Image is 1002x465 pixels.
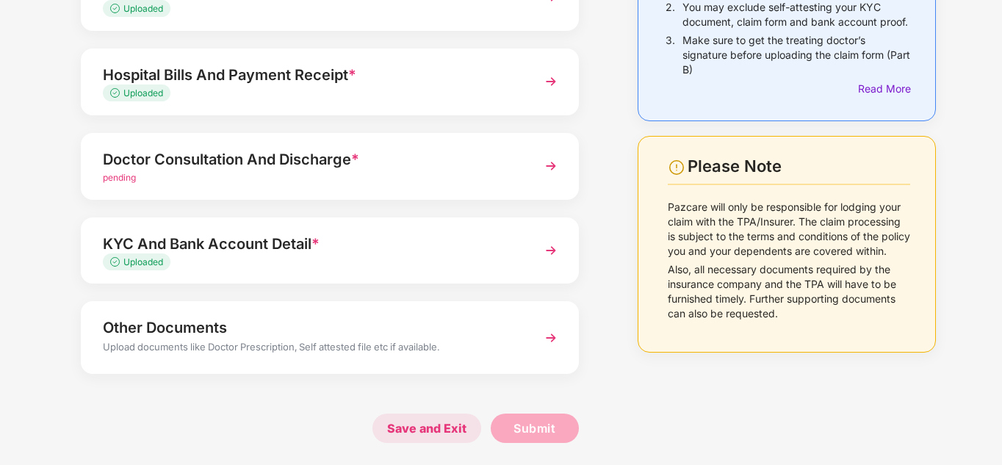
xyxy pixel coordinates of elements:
[491,414,579,443] button: Submit
[668,262,911,321] p: Also, all necessary documents required by the insurance company and the TPA will have to be furni...
[538,325,564,351] img: svg+xml;base64,PHN2ZyBpZD0iTmV4dCIgeG1sbnM9Imh0dHA6Ly93d3cudzMub3JnLzIwMDAvc3ZnIiB3aWR0aD0iMzYiIG...
[123,87,163,98] span: Uploaded
[103,339,519,358] div: Upload documents like Doctor Prescription, Self attested file etc if available.
[538,68,564,95] img: svg+xml;base64,PHN2ZyBpZD0iTmV4dCIgeG1sbnM9Imh0dHA6Ly93d3cudzMub3JnLzIwMDAvc3ZnIiB3aWR0aD0iMzYiIG...
[103,172,136,183] span: pending
[666,33,675,77] p: 3.
[538,153,564,179] img: svg+xml;base64,PHN2ZyBpZD0iTmV4dCIgeG1sbnM9Imh0dHA6Ly93d3cudzMub3JnLzIwMDAvc3ZnIiB3aWR0aD0iMzYiIG...
[668,159,685,176] img: svg+xml;base64,PHN2ZyBpZD0iV2FybmluZ18tXzI0eDI0IiBkYXRhLW5hbWU9Ildhcm5pbmcgLSAyNHgyNCIgeG1sbnM9Im...
[103,316,519,339] div: Other Documents
[110,257,123,267] img: svg+xml;base64,PHN2ZyB4bWxucz0iaHR0cDovL3d3dy53My5vcmcvMjAwMC9zdmciIHdpZHRoPSIxMy4zMzMiIGhlaWdodD...
[110,88,123,98] img: svg+xml;base64,PHN2ZyB4bWxucz0iaHR0cDovL3d3dy53My5vcmcvMjAwMC9zdmciIHdpZHRoPSIxMy4zMzMiIGhlaWdodD...
[372,414,481,443] span: Save and Exit
[103,148,519,171] div: Doctor Consultation And Discharge
[668,200,911,259] p: Pazcare will only be responsible for lodging your claim with the TPA/Insurer. The claim processin...
[110,4,123,13] img: svg+xml;base64,PHN2ZyB4bWxucz0iaHR0cDovL3d3dy53My5vcmcvMjAwMC9zdmciIHdpZHRoPSIxMy4zMzMiIGhlaWdodD...
[103,63,519,87] div: Hospital Bills And Payment Receipt
[682,33,910,77] p: Make sure to get the treating doctor’s signature before uploading the claim form (Part B)
[123,3,163,14] span: Uploaded
[858,81,910,97] div: Read More
[103,232,519,256] div: KYC And Bank Account Detail
[123,256,163,267] span: Uploaded
[688,156,910,176] div: Please Note
[538,237,564,264] img: svg+xml;base64,PHN2ZyBpZD0iTmV4dCIgeG1sbnM9Imh0dHA6Ly93d3cudzMub3JnLzIwMDAvc3ZnIiB3aWR0aD0iMzYiIG...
